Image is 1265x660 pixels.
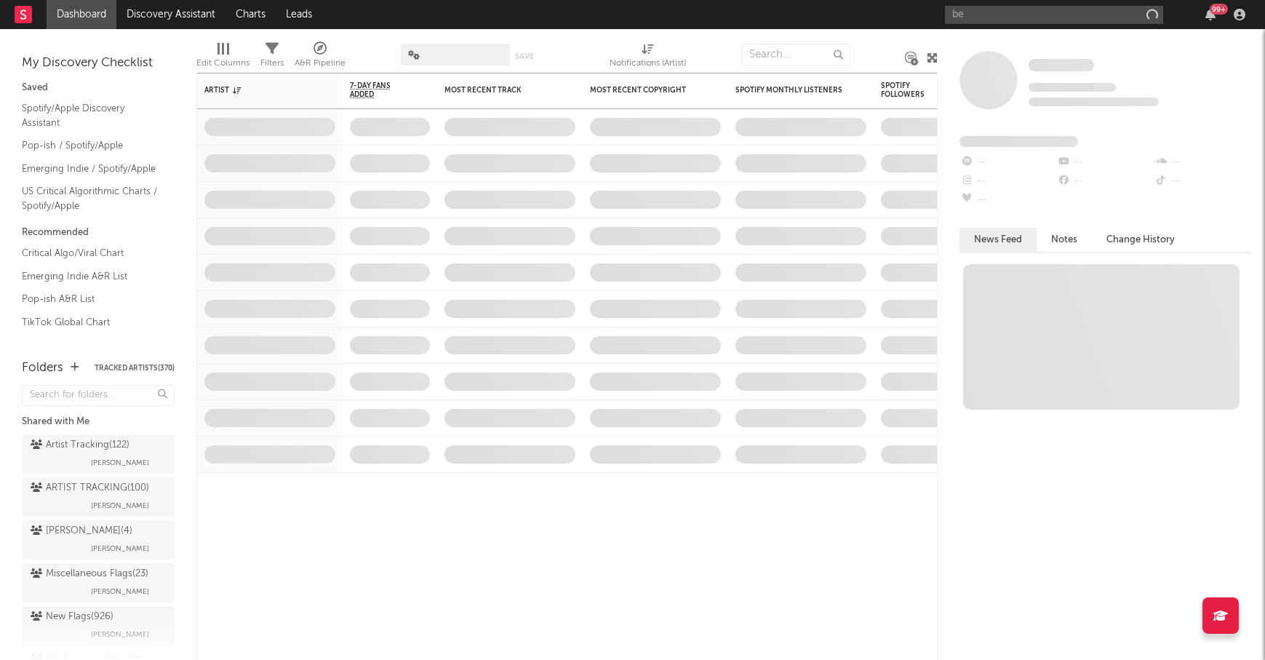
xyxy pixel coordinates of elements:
span: Some Artist [1029,59,1094,71]
a: Emerging Indie A&R List [22,269,160,285]
span: 0 fans last week [1029,98,1159,106]
span: [PERSON_NAME] [91,626,149,643]
div: My Discovery Checklist [22,55,175,72]
a: ARTIST TRACKING(100)[PERSON_NAME] [22,477,175,517]
span: [PERSON_NAME] [91,540,149,557]
div: Edit Columns [196,36,250,79]
div: -- [1056,172,1153,191]
div: Recommended [22,224,175,242]
div: -- [1056,153,1153,172]
div: Edit Columns [196,55,250,72]
div: 99 + [1210,4,1228,15]
div: -- [1154,153,1250,172]
input: Search... [741,44,850,65]
div: Artist [204,86,314,95]
div: Miscellaneous Flags ( 23 ) [31,565,148,583]
div: A&R Pipeline [295,36,346,79]
a: New Flags(926)[PERSON_NAME] [22,606,175,645]
button: Save [515,52,534,60]
div: New Flags ( 926 ) [31,608,113,626]
span: [PERSON_NAME] [91,454,149,472]
a: Pop-ish A&R List [22,291,160,307]
span: [PERSON_NAME] [91,583,149,600]
div: Most Recent Track [444,86,554,95]
div: Notifications (Artist) [610,55,686,72]
button: Tracked Artists(370) [95,365,175,372]
div: A&R Pipeline [295,55,346,72]
div: -- [959,191,1056,210]
a: US Critical Algorithmic Charts / Spotify/Apple [22,183,160,213]
span: 7-Day Fans Added [350,81,408,99]
div: Filters [260,36,284,79]
button: 99+ [1205,9,1216,20]
div: Most Recent Copyright [590,86,699,95]
span: [PERSON_NAME] [91,497,149,514]
a: Artist Tracking(122)[PERSON_NAME] [22,434,175,474]
a: TikTok Global Chart [22,314,160,330]
input: Search for artists [945,6,1163,24]
div: Spotify Followers [881,81,932,99]
div: Shared with Me [22,413,175,431]
div: Artist Tracking ( 122 ) [31,437,129,454]
a: Emerging Indie / Spotify/Apple [22,161,160,177]
div: Folders [22,359,63,377]
a: Spotify/Apple Discovery Assistant [22,100,160,130]
button: Change History [1092,228,1189,252]
span: Tracking Since: [DATE] [1029,83,1116,92]
button: News Feed [959,228,1037,252]
div: Spotify Monthly Listeners [735,86,845,95]
div: -- [959,172,1056,191]
div: Notifications (Artist) [610,36,686,79]
div: ARTIST TRACKING ( 100 ) [31,480,149,497]
button: Notes [1037,228,1092,252]
a: Miscellaneous Flags(23)[PERSON_NAME] [22,563,175,603]
a: Critical Algo/Viral Chart [22,245,160,261]
div: -- [959,153,1056,172]
div: Filters [260,55,284,72]
div: [PERSON_NAME] ( 4 ) [31,522,132,540]
a: Pop-ish / Spotify/Apple [22,138,160,154]
a: Some Artist [1029,58,1094,73]
div: Saved [22,79,175,97]
a: [PERSON_NAME](4)[PERSON_NAME] [22,520,175,560]
div: -- [1154,172,1250,191]
input: Search for folders... [22,385,175,406]
span: Fans Added by Platform [959,136,1078,147]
